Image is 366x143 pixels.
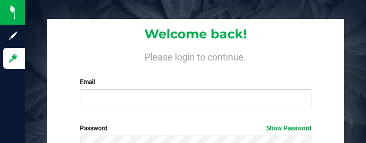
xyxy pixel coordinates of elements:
a: Show Password [266,125,311,132]
span: Password [80,125,108,132]
label: Email [80,77,312,87]
inline-svg: Sign up [8,30,18,41]
inline-svg: Log in [8,53,18,64]
h4: Please login to continue. [47,50,344,63]
h1: Welcome back! [47,27,344,41]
